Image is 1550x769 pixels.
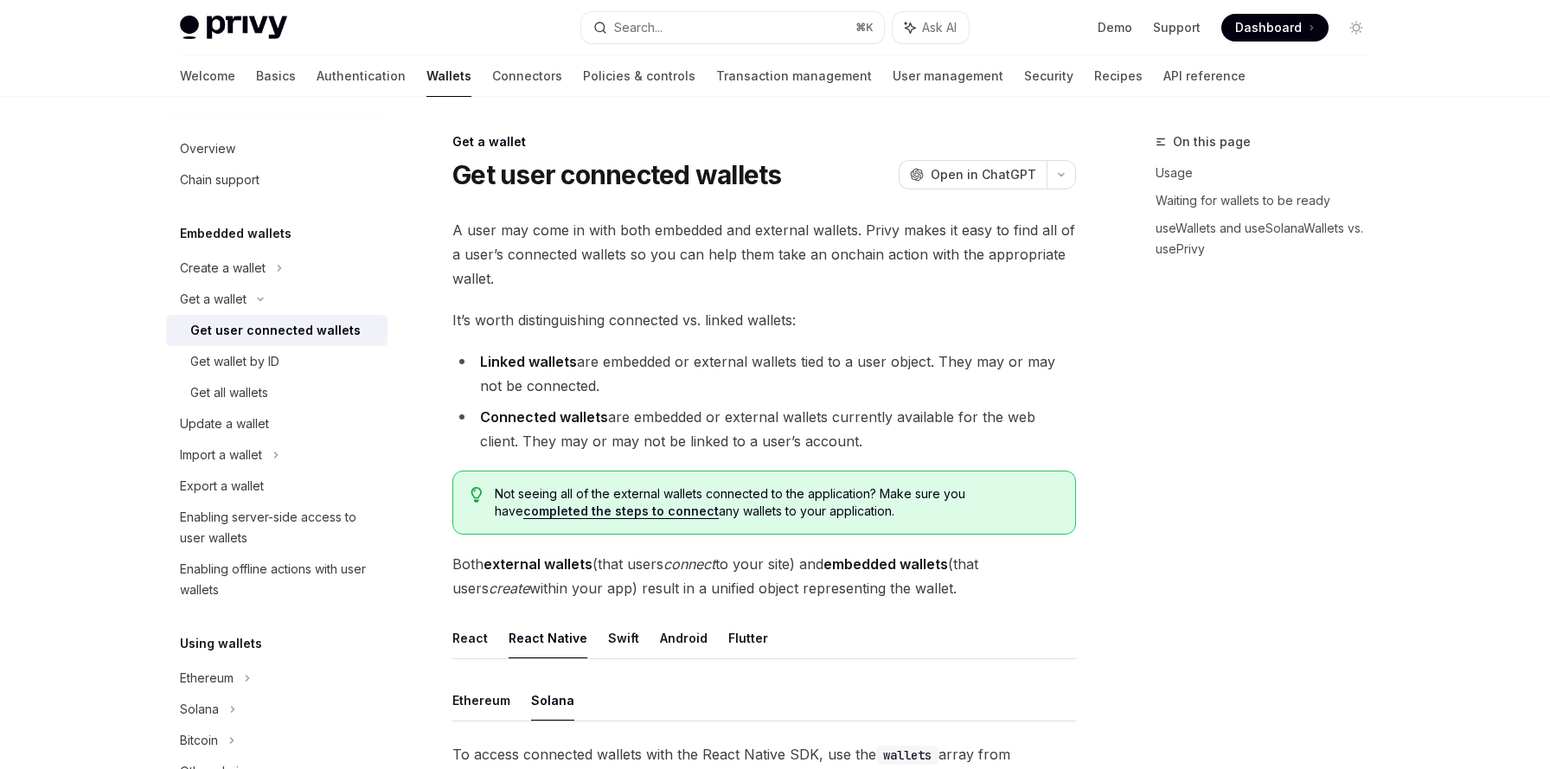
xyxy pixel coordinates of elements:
li: are embedded or external wallets currently available for the web client. They may or may not be l... [452,405,1076,453]
em: connect [663,555,715,573]
div: Import a wallet [180,445,262,465]
button: React [452,618,488,658]
a: Usage [1156,159,1384,187]
div: Solana [180,699,219,720]
div: Get a wallet [180,289,247,310]
div: Ethereum [180,668,234,689]
a: Chain support [166,164,387,195]
span: Ask AI [922,19,957,36]
div: Enabling offline actions with user wallets [180,559,377,600]
strong: external wallets [484,555,592,573]
div: Chain support [180,170,259,190]
button: Toggle dark mode [1342,14,1370,42]
a: Export a wallet [166,471,387,502]
button: Android [660,618,708,658]
a: Get wallet by ID [166,346,387,377]
div: Export a wallet [180,476,264,497]
button: Open in ChatGPT [899,160,1047,189]
span: Dashboard [1235,19,1302,36]
a: Get user connected wallets [166,315,387,346]
svg: Tip [471,487,483,503]
a: Basics [256,55,296,97]
a: Overview [166,133,387,164]
strong: Connected wallets [480,408,608,426]
code: wallets [876,746,938,765]
span: ⌘ K [855,21,874,35]
a: Wallets [426,55,471,97]
a: Get all wallets [166,377,387,408]
button: React Native [509,618,587,658]
a: Security [1024,55,1073,97]
a: Enabling offline actions with user wallets [166,554,387,606]
div: Update a wallet [180,413,269,434]
a: Connectors [492,55,562,97]
div: Overview [180,138,235,159]
span: On this page [1173,131,1251,152]
button: Swift [608,618,639,658]
a: Demo [1098,19,1132,36]
span: Both (that users to your site) and (that users within your app) result in a unified object repres... [452,552,1076,600]
a: Enabling server-side access to user wallets [166,502,387,554]
span: It’s worth distinguishing connected vs. linked wallets: [452,308,1076,332]
a: Transaction management [716,55,872,97]
a: API reference [1163,55,1246,97]
strong: Linked wallets [480,353,577,370]
div: Enabling server-side access to user wallets [180,507,377,548]
a: User management [893,55,1003,97]
h5: Embedded wallets [180,223,291,244]
div: Get all wallets [190,382,268,403]
img: light logo [180,16,287,40]
span: Not seeing all of the external wallets connected to the application? Make sure you have any walle... [495,485,1058,520]
a: Welcome [180,55,235,97]
button: Ask AI [893,12,969,43]
div: Create a wallet [180,258,266,279]
em: create [489,580,529,597]
button: Solana [531,680,574,721]
a: Support [1153,19,1201,36]
a: completed the steps to connect [523,503,719,519]
a: Authentication [317,55,406,97]
span: Open in ChatGPT [931,166,1036,183]
strong: embedded wallets [823,555,948,573]
div: Get a wallet [452,133,1076,151]
a: Waiting for wallets to be ready [1156,187,1384,215]
span: A user may come in with both embedded and external wallets. Privy makes it easy to find all of a ... [452,218,1076,291]
h1: Get user connected wallets [452,159,782,190]
a: useWallets and useSolanaWallets vs. usePrivy [1156,215,1384,263]
button: Flutter [728,618,768,658]
a: Update a wallet [166,408,387,439]
a: Recipes [1094,55,1143,97]
div: Get wallet by ID [190,351,279,372]
li: are embedded or external wallets tied to a user object. They may or may not be connected. [452,349,1076,398]
div: Bitcoin [180,730,218,751]
a: Policies & controls [583,55,695,97]
button: Search...⌘K [581,12,884,43]
div: Search... [614,17,663,38]
div: Get user connected wallets [190,320,361,341]
button: Ethereum [452,680,510,721]
h5: Using wallets [180,633,262,654]
a: Dashboard [1221,14,1329,42]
